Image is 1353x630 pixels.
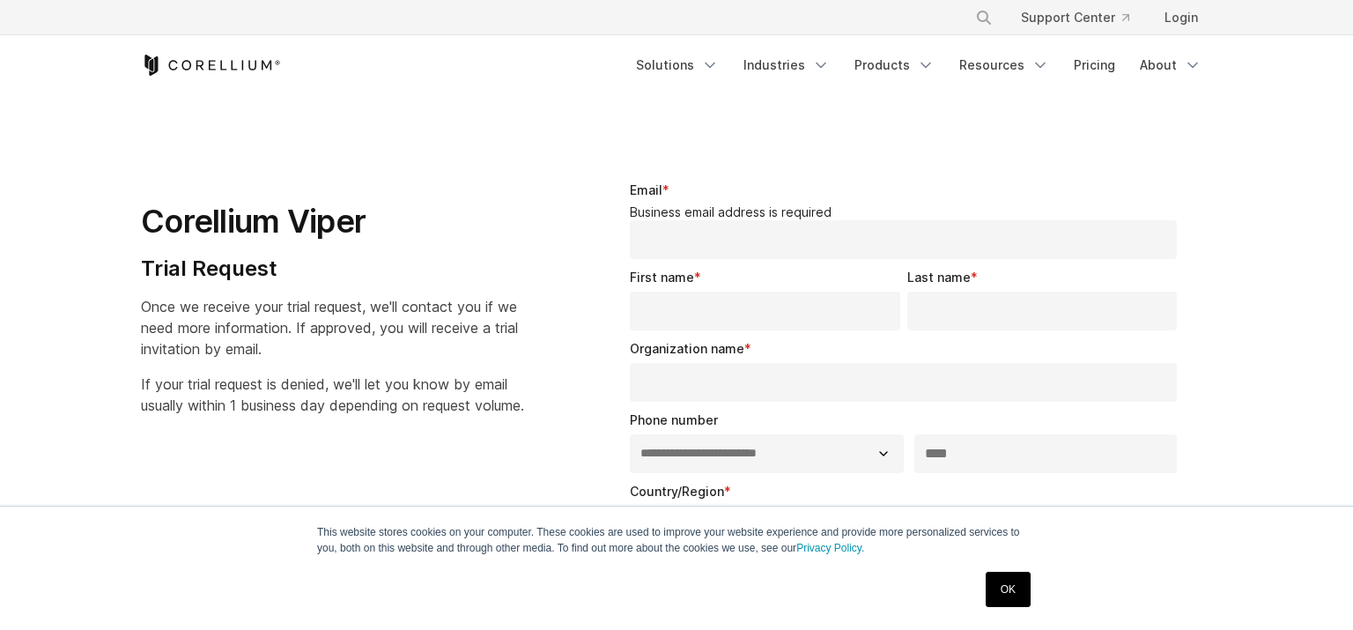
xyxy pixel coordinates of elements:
span: If your trial request is denied, we'll let you know by email usually within 1 business day depend... [141,375,524,414]
a: About [1129,49,1212,81]
a: Corellium Home [141,55,281,76]
div: Navigation Menu [954,2,1212,33]
a: Industries [733,49,840,81]
div: Navigation Menu [625,49,1212,81]
span: Country/Region [630,484,724,499]
span: Email [630,182,662,197]
span: Phone number [630,412,718,427]
p: This website stores cookies on your computer. These cookies are used to improve your website expe... [317,524,1036,556]
span: Last name [907,270,971,285]
span: Once we receive your trial request, we'll contact you if we need more information. If approved, y... [141,298,518,358]
a: Resources [949,49,1060,81]
legend: Business email address is required [630,204,1184,220]
h1: Corellium Viper [141,202,524,241]
a: Privacy Policy. [796,542,864,554]
span: First name [630,270,694,285]
span: Organization name [630,341,744,356]
a: Support Center [1007,2,1143,33]
a: Pricing [1063,49,1126,81]
a: OK [986,572,1031,607]
a: Solutions [625,49,729,81]
a: Products [844,49,945,81]
button: Search [968,2,1000,33]
h4: Trial Request [141,256,524,282]
a: Login [1150,2,1212,33]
